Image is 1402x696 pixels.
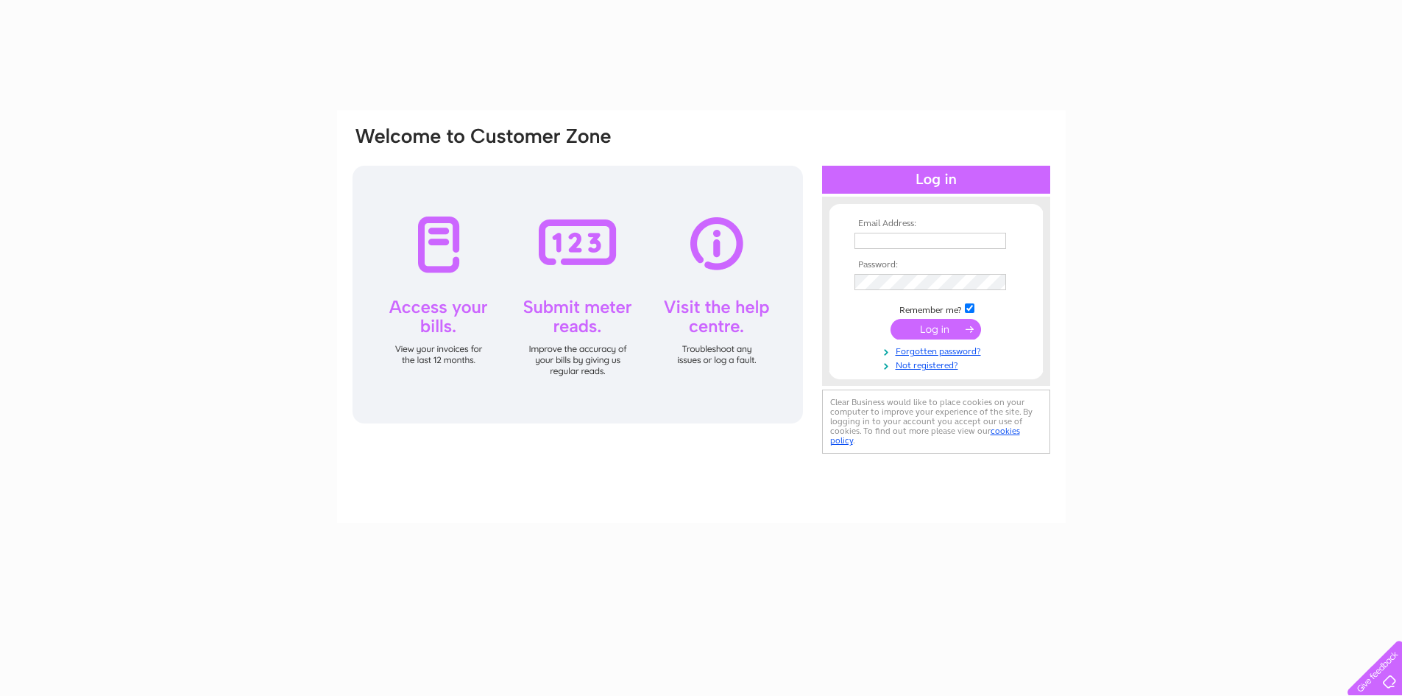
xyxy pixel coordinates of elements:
[851,301,1022,316] td: Remember me?
[854,357,1022,371] a: Not registered?
[851,219,1022,229] th: Email Address:
[891,319,981,340] input: Submit
[822,390,1050,454] div: Clear Business would like to place cookies on your computer to improve your experience of the sit...
[830,426,1020,446] a: cookies policy
[851,260,1022,270] th: Password:
[854,343,1022,357] a: Forgotten password?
